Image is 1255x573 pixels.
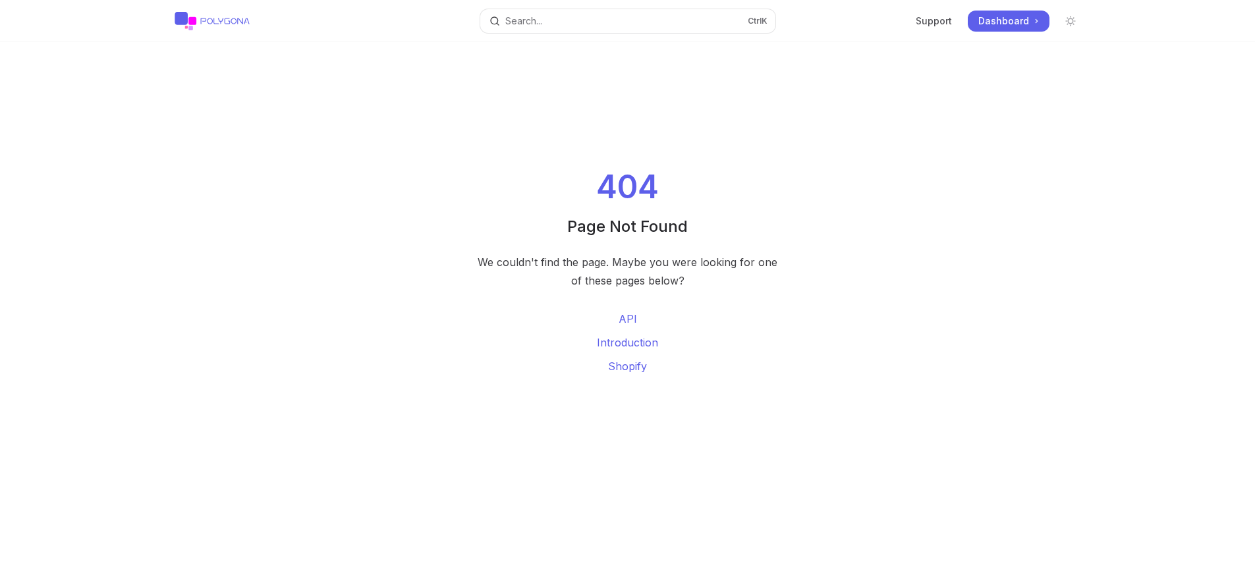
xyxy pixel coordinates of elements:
[472,253,783,290] div: We couldn't find the page. Maybe you were looking for one of these pages below?
[968,11,1049,32] a: Dashboard
[567,216,688,237] h1: Page Not Found
[594,169,661,205] span: 404
[505,13,542,29] div: Search...
[472,311,783,327] a: API
[978,14,1029,28] span: Dashboard
[619,312,637,325] span: API
[1060,11,1081,32] button: Toggle dark mode
[472,335,783,350] a: Introduction
[472,358,783,374] a: Shopify
[608,360,647,373] span: Shopify
[480,9,775,33] button: Open search
[175,12,250,30] img: light logo
[748,16,767,26] span: Ctrl K
[597,336,658,349] span: Introduction
[916,14,952,28] a: Support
